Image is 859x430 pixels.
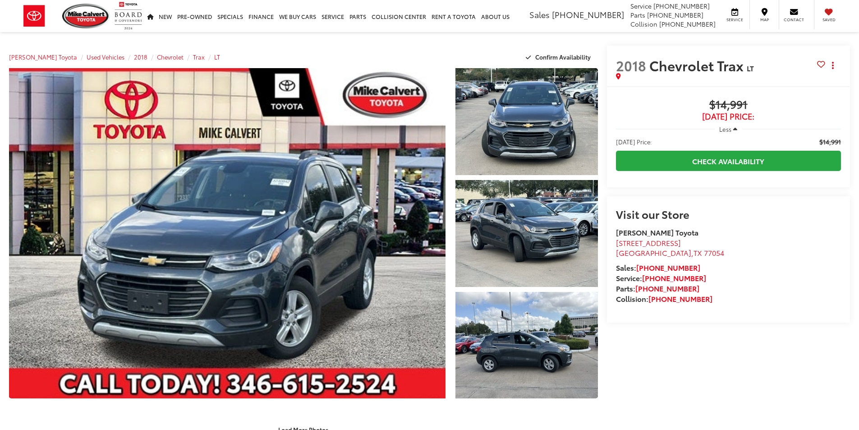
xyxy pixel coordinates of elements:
a: [PERSON_NAME] Toyota [9,53,77,61]
img: 2018 Chevrolet Trax LT [5,66,450,400]
a: [STREET_ADDRESS] [GEOGRAPHIC_DATA],TX 77054 [616,237,724,258]
span: [PHONE_NUMBER] [653,1,710,10]
a: Expand Photo 0 [9,68,446,398]
a: Used Vehicles [87,53,124,61]
span: Saved [819,17,839,23]
a: [PHONE_NUMBER] [642,273,706,283]
a: [PHONE_NUMBER] [635,283,699,293]
button: Confirm Availability [521,49,598,65]
span: , [616,247,724,258]
span: 2018 [616,55,646,75]
span: [DATE] Price: [616,137,652,146]
a: Check Availability [616,151,841,171]
span: Less [719,125,731,133]
span: Collision [630,19,657,28]
a: [PHONE_NUMBER] [636,262,700,273]
span: Service [725,17,745,23]
a: LT [214,53,220,61]
a: Expand Photo 3 [455,292,598,399]
span: Service [630,1,652,10]
span: Sales [529,9,550,20]
button: Actions [825,57,841,73]
strong: Sales: [616,262,700,273]
span: [STREET_ADDRESS] [616,237,681,248]
span: Confirm Availability [535,53,591,61]
strong: Parts: [616,283,699,293]
strong: Service: [616,273,706,283]
a: Chevrolet [157,53,184,61]
span: [PHONE_NUMBER] [552,9,624,20]
a: 2018 [134,53,147,61]
h2: Visit our Store [616,208,841,220]
span: $14,991 [819,137,841,146]
span: LT [747,63,754,73]
img: Mike Calvert Toyota [62,4,110,28]
span: Chevrolet Trax [649,55,747,75]
span: [DATE] Price: [616,112,841,121]
span: [PHONE_NUMBER] [647,10,703,19]
span: dropdown dots [832,62,834,69]
span: 77054 [704,247,724,258]
a: [PHONE_NUMBER] [648,293,712,304]
span: [PHONE_NUMBER] [659,19,716,28]
a: Expand Photo 2 [455,180,598,287]
span: TX [694,247,702,258]
img: 2018 Chevrolet Trax LT [454,179,599,288]
span: Contact [784,17,804,23]
span: Map [754,17,774,23]
strong: [PERSON_NAME] Toyota [616,227,698,237]
span: Parts [630,10,645,19]
button: Less [715,121,742,137]
a: Trax [193,53,205,61]
a: Expand Photo 1 [455,68,598,175]
img: 2018 Chevrolet Trax LT [454,291,599,400]
strong: Collision: [616,293,712,304]
img: 2018 Chevrolet Trax LT [454,67,599,176]
span: $14,991 [616,98,841,112]
span: [GEOGRAPHIC_DATA] [616,247,691,258]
